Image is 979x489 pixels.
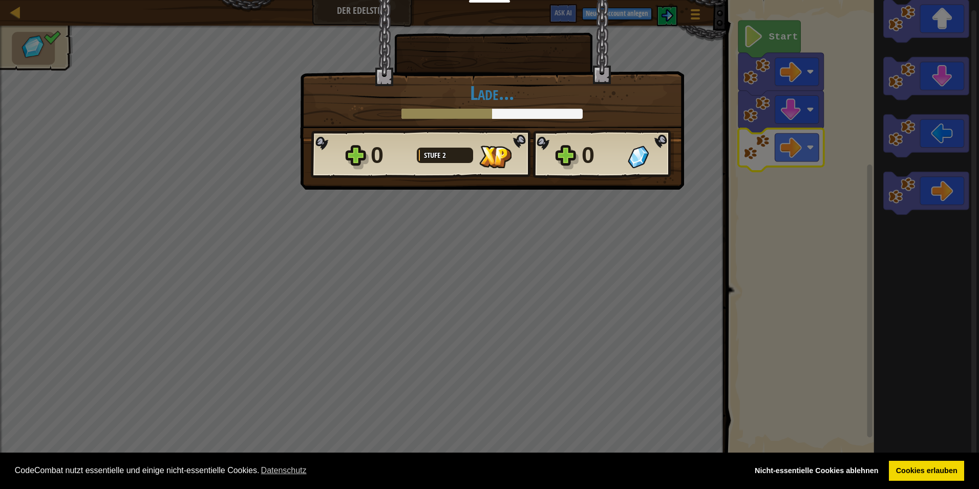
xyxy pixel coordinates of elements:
h1: Lade... [311,82,673,104]
div: 0 [582,139,622,172]
a: learn more about cookies [259,463,308,478]
span: CodeCombat nutzt essentielle und einige nicht-essentielle Cookies. [15,463,740,478]
img: Gewonnene Edelsteine [628,146,649,168]
span: 2 [442,150,446,160]
img: Gewonnene XP [479,146,512,168]
div: 0 [371,139,411,172]
a: allow cookies [889,461,964,481]
a: deny cookies [748,461,885,481]
span: Stufe [424,150,442,160]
